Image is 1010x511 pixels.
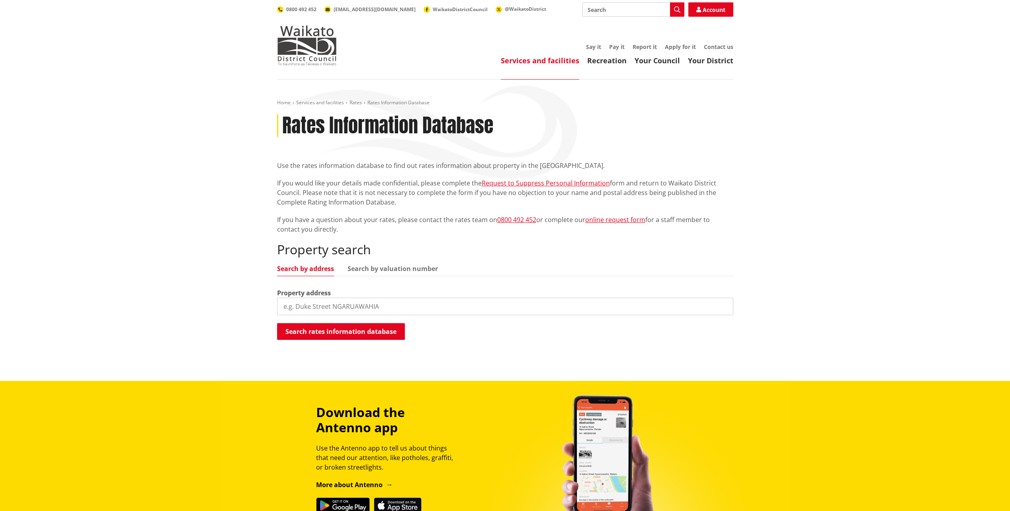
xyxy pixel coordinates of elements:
a: Recreation [587,56,627,65]
a: [EMAIL_ADDRESS][DOMAIN_NAME] [324,6,416,13]
p: Use the rates information database to find out rates information about property in the [GEOGRAPHI... [277,161,733,170]
label: Property address [277,288,331,298]
a: WaikatoDistrictCouncil [424,6,488,13]
a: Search by address [277,265,334,272]
a: Say it [586,43,601,51]
a: 0800 492 452 [497,215,536,224]
p: Use the Antenno app to tell us about things that need our attention, like potholes, graffiti, or ... [316,443,460,472]
a: online request form [585,215,645,224]
a: Report it [633,43,657,51]
a: Home [277,99,291,106]
p: If you would like your details made confidential, please complete the form and return to Waikato ... [277,178,733,207]
h1: Rates Information Database [282,114,493,137]
a: Your District [688,56,733,65]
span: [EMAIL_ADDRESS][DOMAIN_NAME] [334,6,416,13]
span: @WaikatoDistrict [505,6,546,12]
a: Rates [350,99,362,106]
img: Waikato District Council - Te Kaunihera aa Takiwaa o Waikato [277,25,337,65]
a: More about Antenno [316,480,393,489]
button: Search rates information database [277,323,405,340]
a: @WaikatoDistrict [496,6,546,12]
a: Search by valuation number [348,265,438,272]
a: Apply for it [665,43,696,51]
span: Rates Information Database [367,99,430,106]
a: Your Council [635,56,680,65]
nav: breadcrumb [277,99,733,106]
a: 0800 492 452 [277,6,316,13]
a: Services and facilities [296,99,344,106]
h3: Download the Antenno app [316,405,460,435]
a: Pay it [609,43,625,51]
input: e.g. Duke Street NGARUAWAHIA [277,298,733,315]
input: Search input [582,2,684,17]
span: 0800 492 452 [286,6,316,13]
a: Account [688,2,733,17]
a: Contact us [704,43,733,51]
a: Services and facilities [501,56,579,65]
p: If you have a question about your rates, please contact the rates team on or complete our for a s... [277,215,733,234]
span: WaikatoDistrictCouncil [433,6,488,13]
h2: Property search [277,242,733,257]
a: Request to Suppress Personal Information [482,179,610,187]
